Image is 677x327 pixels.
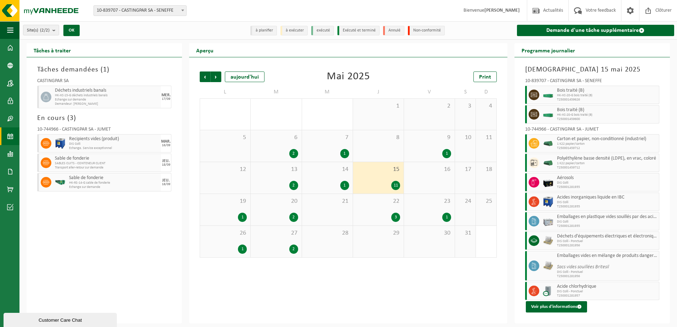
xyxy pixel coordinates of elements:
[543,286,553,296] img: LP-LD-00200-CU
[4,311,118,327] iframe: chat widget
[442,149,451,158] div: 1
[225,71,264,82] div: aujourd'hui
[251,86,302,98] td: M
[69,142,159,146] span: DIS Colli
[161,93,171,97] div: MER.
[289,213,298,222] div: 2
[289,181,298,190] div: 2
[55,93,159,98] span: HK-XC-15-G déchets industriels banals
[479,134,493,142] span: 11
[557,214,657,220] span: Emballages en plastique vides souillés par des acides
[557,274,657,279] span: T250001281956
[479,197,493,205] span: 25
[459,134,472,142] span: 10
[37,79,171,86] div: CASTINGPAR SA
[557,224,657,228] span: T250001281935
[391,181,400,190] div: 11
[543,260,553,271] img: LP-PA-00000-WDN-11
[557,161,657,166] span: 1 K22 papier/carton
[289,149,298,158] div: 2
[69,181,159,185] span: HK-RS-14-G sable de fonderie
[357,102,400,110] span: 1
[543,92,553,98] img: HK-XC-20-GN-00
[55,88,159,93] span: Déchets industriels banals
[37,64,171,75] h3: Tâches demandées ( )
[391,213,400,222] div: 3
[557,136,657,142] span: Carton et papier, non-conditionné (industriel)
[557,284,657,289] span: Acide chlorhydrique
[557,142,657,146] span: 1 K22 papier/carton
[476,86,497,98] td: D
[357,134,400,142] span: 8
[55,156,159,161] span: Sable de fonderie
[517,25,674,36] a: Demande d'une tâche supplémentaire
[69,175,159,181] span: Sable de fonderie
[55,180,66,185] img: HK-RS-14-GN-00
[340,181,349,190] div: 1
[211,71,221,82] span: Suivant
[514,43,582,57] h2: Programme journalier
[162,97,170,101] div: 17/09
[254,197,298,205] span: 20
[557,253,657,259] span: Emballages vides en mélange de produits dangereux
[337,26,380,35] li: Exécuté et terminé
[543,216,553,226] img: PB-LB-0680-HPE-GY-11
[289,245,298,254] div: 2
[238,245,247,254] div: 1
[55,161,159,166] span: SABLES CUITS - CONTENEUR CLIENT
[250,26,277,35] li: à planifier
[357,197,400,205] span: 22
[557,117,657,121] span: T250001459600
[280,26,308,35] li: à exécuter
[69,136,159,142] span: Recipients vides (produit)
[161,139,171,144] div: MAR.
[557,270,657,274] span: DIS Colli - Ponctuel
[238,213,247,222] div: 1
[557,200,657,205] span: DIS Colli
[204,166,247,173] span: 12
[557,185,657,189] span: T250001281935
[473,71,497,82] a: Print
[204,197,247,205] span: 19
[442,213,451,222] div: 1
[23,25,59,35] button: Site(s)(2/2)
[55,166,159,170] span: Transport aller-retour sur demande
[327,71,370,82] div: Mai 2025
[543,160,553,166] img: HK-XK-22-GN-00
[357,166,400,173] span: 15
[254,134,298,142] span: 6
[162,144,170,147] div: 16/09
[103,66,107,73] span: 1
[408,26,445,35] li: Non-conformité
[353,86,404,98] td: J
[340,149,349,158] div: 1
[557,88,657,93] span: Bois traité (B)
[543,196,553,207] img: PB-IC-1000-HPE-00-08
[306,134,349,142] span: 7
[455,86,476,98] td: S
[459,229,472,237] span: 31
[557,243,657,248] span: T250001281956
[94,6,186,16] span: 10-839707 - CASTINGPAR SA - SENEFFE
[557,205,657,209] span: T250001281935
[162,183,170,186] div: 18/09
[459,197,472,205] span: 24
[70,115,74,122] span: 3
[526,301,587,312] button: Voir plus d'informations
[27,43,78,57] h2: Tâches à traiter
[408,197,451,205] span: 23
[557,234,657,239] span: Déchets d'équipements électriques et électroniques - Sans tubes cathodiques
[479,102,493,110] span: 4
[557,264,609,270] i: Sacs vides souillées Britesil
[204,229,247,237] span: 26
[302,86,353,98] td: M
[408,166,451,173] span: 16
[162,159,170,163] div: JEU.
[27,25,50,36] span: Site(s)
[557,289,657,294] span: DIS Colli - Ponctuel
[55,102,159,106] span: Demandeur: [PERSON_NAME]
[557,98,657,102] span: T250001459626
[557,156,657,161] span: Polyéthylène basse densité (LDPE), en vrac, coloré
[557,175,657,181] span: Aérosols
[408,134,451,142] span: 9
